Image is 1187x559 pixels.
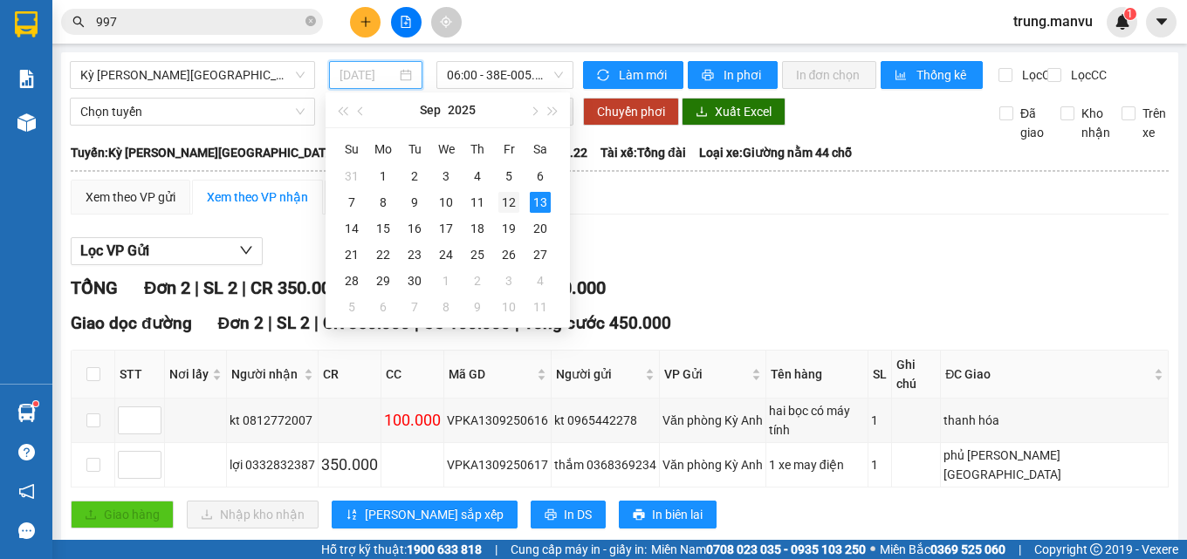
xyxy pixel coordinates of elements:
span: printer [545,508,557,522]
span: | [495,540,497,559]
span: Lọc CR [1015,65,1060,85]
td: Văn phòng Kỳ Anh [660,443,766,487]
div: 13 [530,192,551,213]
td: 2025-09-17 [430,215,462,242]
div: 6 [373,297,394,317]
button: uploadGiao hàng [71,501,174,528]
td: 2025-09-07 [336,189,367,215]
span: notification [18,483,35,500]
div: 15 [373,218,394,239]
span: Miền Nam [651,540,866,559]
div: phủ [PERSON_NAME][GEOGRAPHIC_DATA] [943,446,1165,484]
span: SL 2 [203,277,237,298]
span: printer [633,508,645,522]
td: 2025-09-26 [493,242,525,268]
div: thanh hóa [943,411,1165,430]
span: [PERSON_NAME] sắp xếp [365,505,504,524]
div: 9 [467,297,488,317]
div: 30 [404,270,425,291]
button: file-add [391,7,422,37]
button: In đơn chọn [782,61,877,89]
span: In DS [564,505,592,524]
span: | [268,313,272,333]
span: VP Gửi [664,365,748,384]
div: Văn phòng Kỳ Anh [662,411,763,430]
td: 2025-10-06 [367,294,399,320]
td: 2025-09-14 [336,215,367,242]
span: down [239,243,253,257]
div: 22 [373,244,394,265]
td: 2025-09-24 [430,242,462,268]
div: 100.000 [384,408,441,433]
button: sort-ascending[PERSON_NAME] sắp xếp [332,501,518,528]
td: 2025-09-22 [367,242,399,268]
div: 16 [404,218,425,239]
b: Tuyến: Kỳ [PERSON_NAME][GEOGRAPHIC_DATA] [71,146,337,160]
div: 28 [341,270,362,291]
span: Kỳ Anh - Hà Nội [80,62,305,88]
span: Hỗ trợ kỹ thuật: [321,540,482,559]
th: We [430,135,462,163]
span: bar-chart [895,69,909,83]
img: solution-icon [17,70,36,88]
div: 6 [530,166,551,187]
td: 2025-09-11 [462,189,493,215]
div: lợi 0332832387 [230,455,315,474]
td: 2025-09-30 [399,268,430,294]
th: STT [115,351,165,399]
span: trung.manvu [999,10,1107,32]
div: 1 [871,455,889,474]
div: 25 [467,244,488,265]
span: ĐC Giao [945,365,1150,384]
button: Lọc VP Gửi [71,237,263,265]
button: downloadXuất Excel [682,98,786,126]
th: Sa [525,135,556,163]
td: 2025-09-02 [399,163,430,189]
td: 2025-09-15 [367,215,399,242]
span: 1 [1127,8,1133,20]
td: VPKA1309250616 [444,399,552,443]
td: 2025-09-16 [399,215,430,242]
button: bar-chartThống kê [881,61,983,89]
td: 2025-09-19 [493,215,525,242]
td: 2025-09-05 [493,163,525,189]
span: TỔNG [71,277,118,298]
th: Tên hàng [766,351,868,399]
td: 2025-10-10 [493,294,525,320]
th: Mo [367,135,399,163]
div: 1 [373,166,394,187]
span: Tổng cước 450.000 [524,313,671,333]
span: message [18,522,35,539]
td: 2025-09-20 [525,215,556,242]
td: 2025-10-04 [525,268,556,294]
sup: 1 [1124,8,1136,20]
div: 5 [341,297,362,317]
span: printer [702,69,717,83]
td: 2025-09-04 [462,163,493,189]
span: | [1019,540,1021,559]
th: Su [336,135,367,163]
td: 2025-08-31 [336,163,367,189]
div: 4 [467,166,488,187]
span: sync [597,69,612,83]
span: Xuất Excel [715,102,772,121]
th: CR [319,351,381,399]
img: warehouse-icon [17,404,36,422]
div: 21 [341,244,362,265]
span: In biên lai [652,505,703,524]
td: Văn phòng Kỳ Anh [660,399,766,443]
span: Người nhận [231,365,300,384]
td: 2025-09-21 [336,242,367,268]
button: printerIn DS [531,501,606,528]
td: 2025-09-29 [367,268,399,294]
td: 2025-10-08 [430,294,462,320]
th: SL [868,351,892,399]
div: 3 [498,270,519,291]
button: downloadNhập kho nhận [187,501,319,528]
div: 5 [498,166,519,187]
button: caret-down [1146,7,1177,37]
strong: 1900 633 818 [407,542,482,556]
div: 23 [404,244,425,265]
span: sort-ascending [346,508,358,522]
strong: 0369 525 060 [930,542,1005,556]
